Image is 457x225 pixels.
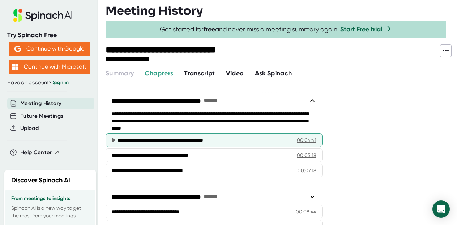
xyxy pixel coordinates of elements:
[7,79,91,86] div: Have an account?
[9,60,90,74] button: Continue with Microsoft
[255,69,292,77] span: Ask Spinach
[20,112,63,120] button: Future Meetings
[106,69,134,78] button: Summary
[184,69,215,77] span: Transcript
[20,124,39,133] button: Upload
[340,25,382,33] a: Start Free trial
[11,204,89,220] p: Spinach AI is a new way to get the most from your meetings
[297,137,316,144] div: 00:04:41
[204,25,215,33] b: free
[53,79,69,86] a: Sign in
[226,69,244,78] button: Video
[296,208,316,215] div: 00:08:44
[184,69,215,78] button: Transcript
[9,42,90,56] button: Continue with Google
[11,176,70,185] h2: Discover Spinach AI
[226,69,244,77] span: Video
[20,99,61,108] button: Meeting History
[298,167,316,174] div: 00:07:18
[145,69,173,77] span: Chapters
[160,25,392,34] span: Get started for and never miss a meeting summary again!
[20,148,52,157] span: Help Center
[297,152,316,159] div: 00:05:18
[255,69,292,78] button: Ask Spinach
[14,46,21,52] img: Aehbyd4JwY73AAAAAElFTkSuQmCC
[11,196,89,202] h3: From meetings to insights
[20,148,60,157] button: Help Center
[106,4,203,18] h3: Meeting History
[106,69,134,77] span: Summary
[145,69,173,78] button: Chapters
[7,31,91,39] div: Try Spinach Free
[432,200,450,218] div: Open Intercom Messenger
